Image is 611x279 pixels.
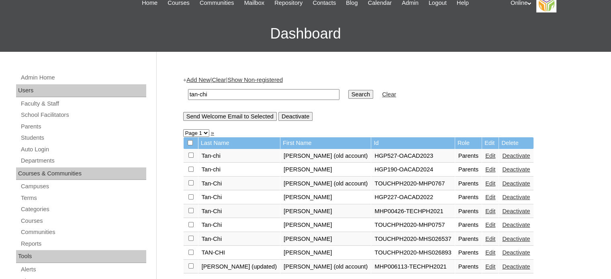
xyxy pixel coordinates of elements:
[186,77,210,83] a: Add New
[455,177,482,191] td: Parents
[280,205,371,218] td: [PERSON_NAME]
[198,149,280,163] td: Tan-chi
[371,163,454,177] td: HGP190-OACAD2024
[371,232,454,246] td: TOUCHPH2020-MHS026537
[485,263,495,270] a: Edit
[278,112,313,121] input: Deactivate
[183,112,277,121] input: Send Welcome Email to Selected
[502,249,530,256] a: Deactivate
[227,77,283,83] a: Show Non-registered
[198,218,280,232] td: Tan-Chi
[371,137,454,149] td: Id
[502,236,530,242] a: Deactivate
[280,149,371,163] td: [PERSON_NAME] (old account)
[371,246,454,260] td: TOUCHPH2020-MHS026893
[455,163,482,177] td: Parents
[485,222,495,228] a: Edit
[485,208,495,214] a: Edit
[455,246,482,260] td: Parents
[502,263,530,270] a: Deactivate
[20,265,146,275] a: Alerts
[280,260,371,274] td: [PERSON_NAME] (old account)
[485,249,495,256] a: Edit
[280,177,371,191] td: [PERSON_NAME] (old account)
[198,246,280,260] td: TAN-CHI
[371,260,454,274] td: MHP006113-TECHPH2021
[502,222,530,228] a: Deactivate
[20,122,146,132] a: Parents
[20,110,146,120] a: School Facilitators
[371,205,454,218] td: MHP00426-TECHPH2021
[482,137,499,149] td: Edit
[382,91,396,98] a: Clear
[198,137,280,149] td: Last Name
[16,250,146,263] div: Tools
[455,149,482,163] td: Parents
[183,76,581,120] div: + | |
[16,84,146,97] div: Users
[20,216,146,226] a: Courses
[485,236,495,242] a: Edit
[502,153,530,159] a: Deactivate
[211,130,214,136] a: »
[502,194,530,200] a: Deactivate
[371,218,454,232] td: TOUCHPH2020-MHP0757
[188,89,339,100] input: Search
[20,227,146,237] a: Communities
[455,260,482,274] td: Parents
[280,137,371,149] td: First Name
[455,137,482,149] td: Role
[455,232,482,246] td: Parents
[20,73,146,83] a: Admin Home
[502,166,530,173] a: Deactivate
[485,180,495,187] a: Edit
[20,156,146,166] a: Departments
[499,137,533,149] td: Delete
[20,145,146,155] a: Auto Login
[485,166,495,173] a: Edit
[371,177,454,191] td: TOUCHPH2020-MHP0767
[485,194,495,200] a: Edit
[280,232,371,246] td: [PERSON_NAME]
[198,205,280,218] td: Tan-Chi
[20,239,146,249] a: Reports
[198,260,280,274] td: [PERSON_NAME] (updated)
[280,191,371,204] td: [PERSON_NAME]
[212,77,226,83] a: Clear
[198,232,280,246] td: Tan-Chi
[280,246,371,260] td: [PERSON_NAME]
[20,181,146,191] a: Campuses
[20,133,146,143] a: Students
[20,99,146,109] a: Faculty & Staff
[455,205,482,218] td: Parents
[455,218,482,232] td: Parents
[4,16,607,52] h3: Dashboard
[20,204,146,214] a: Categories
[502,208,530,214] a: Deactivate
[502,180,530,187] a: Deactivate
[280,163,371,177] td: [PERSON_NAME]
[16,167,146,180] div: Courses & Communities
[20,193,146,203] a: Terms
[348,90,373,99] input: Search
[455,191,482,204] td: Parents
[371,191,454,204] td: HGP227-OACAD2022
[485,153,495,159] a: Edit
[371,149,454,163] td: HGP527-OACAD2023
[198,191,280,204] td: Tan-Chi
[198,177,280,191] td: Tan-Chi
[280,218,371,232] td: [PERSON_NAME]
[198,163,280,177] td: Tan-chi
